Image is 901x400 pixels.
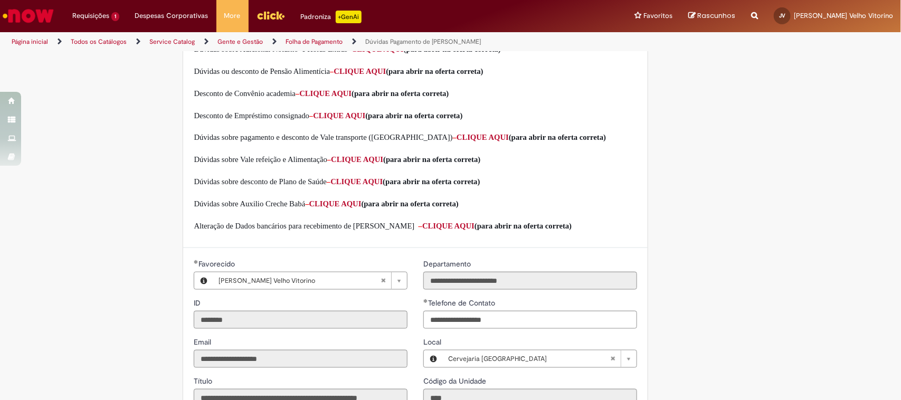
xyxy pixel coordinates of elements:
span: JV [779,12,785,19]
img: click_logo_yellow_360x200.png [257,7,285,23]
span: – [348,45,352,53]
a: CLIQUE AQUI [457,133,509,141]
input: ID [194,311,407,329]
span: – [330,67,334,75]
span: – [296,89,299,98]
p: +GenAi [336,11,362,23]
span: – [305,199,309,208]
a: CLIQUE AQUI [334,67,386,75]
a: Gente e Gestão [217,37,263,46]
a: Folha de Pagamento [286,37,343,46]
a: Dúvidas Pagamento de [PERSON_NAME] [365,37,481,46]
a: [PERSON_NAME] Velho VitorinoLimpar campo Favorecido [213,272,407,289]
span: Rascunhos [697,11,735,21]
span: (para abrir na oferta correta) [365,111,462,120]
label: Somente leitura - ID [194,298,203,308]
span: – [309,111,313,120]
a: CLIQUE AQUI [352,45,404,53]
span: (para abrir na oferta correta) [383,155,480,164]
a: Cervejaria [GEOGRAPHIC_DATA]Limpar campo Local [443,350,637,367]
span: 1 [111,12,119,21]
input: Departamento [423,272,637,290]
label: Somente leitura - Código da Unidade [423,376,488,386]
input: Telefone de Contato [423,311,637,329]
span: Dúvidas sobre Auxilio Creche Babá [194,199,305,208]
span: Requisições [72,11,109,21]
span: [PERSON_NAME] Velho Vitorino [794,11,893,20]
label: Somente leitura - Email [194,337,213,347]
abbr: Limpar campo Favorecido [375,272,391,289]
span: Favoritos [643,11,672,21]
span: Obrigatório Preenchido [194,260,198,264]
span: Necessários - Favorecido [198,259,237,269]
a: Service Catalog [149,37,195,46]
label: Somente leitura - Departamento [423,259,473,269]
input: Email [194,350,407,368]
a: CLIQUE AQUI [313,111,365,120]
span: More [224,11,241,21]
span: Telefone de Contato [428,298,497,308]
span: Dúvidas ou desconto de Pensão Alimentícia [194,67,330,75]
img: ServiceNow [1,5,55,26]
a: CLIQUE AQUI [299,89,352,98]
span: Desconto de Empréstimo consignado [194,111,309,120]
a: Rascunhos [688,11,735,21]
span: (para abrir na oferta correta) [362,199,459,208]
span: (para abrir na oferta correta) [386,67,483,75]
span: Dúvidas sobre Vale refeição e Alimentação [194,155,327,164]
span: – [327,155,331,164]
span: (para abrir na oferta correta) [383,177,480,186]
span: (para abrir na oferta correta) [352,89,449,98]
label: Somente leitura - Título [194,376,214,386]
span: Local [423,337,443,347]
a: Todos os Catálogos [71,37,127,46]
a: CLIQUE AQUI [422,222,475,230]
span: Dúvidas sobre desconto de Plano de Saúde [194,177,327,186]
span: (para abrir na oferta correta) [475,222,572,230]
span: Despesas Corporativas [135,11,208,21]
ul: Trilhas de página [8,32,593,52]
span: (para abrir na oferta correta) [509,133,606,141]
span: Cervejaria [GEOGRAPHIC_DATA] [448,350,610,367]
button: Local, Visualizar este registro Cervejaria Santa Catarina [424,350,443,367]
abbr: Limpar campo Local [605,350,621,367]
div: Padroniza [301,11,362,23]
span: Obrigatório Preenchido [423,299,428,303]
span: (para abrir na oferta correta) [404,45,501,53]
a: CLIQUE AQUI [330,177,383,186]
span: Alteração de Dados bancários para recebimento de [PERSON_NAME] [194,222,414,230]
a: CLIQUE AQUI [309,199,362,208]
span: Desconto de Convênio academia [194,89,296,98]
span: – [453,133,457,141]
a: CLIQUE AQUI [331,155,383,164]
span: Dúvidas sobre Adicional Noturno e Horas Extras [194,45,347,53]
a: Página inicial [12,37,48,46]
span: – [419,222,422,230]
button: Favorecido, Visualizar este registro Jaqueline Costa Velho Vitorino [194,272,213,289]
span: Dúvidas sobre pagamento e desconto de Vale transporte ([GEOGRAPHIC_DATA]) [194,133,452,141]
span: – [327,177,330,186]
span: [PERSON_NAME] Velho Vitorino [219,272,381,289]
